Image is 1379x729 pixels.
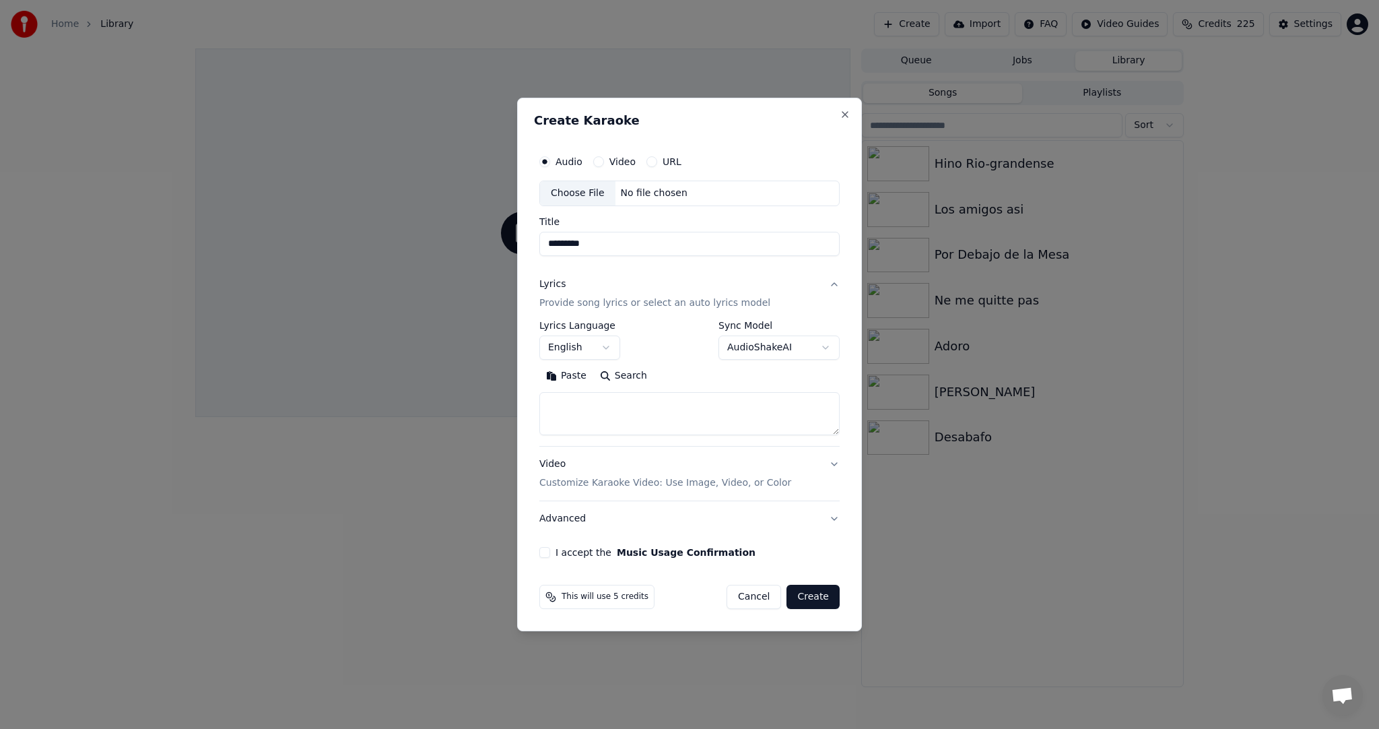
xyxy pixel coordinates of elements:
[609,157,636,166] label: Video
[663,157,681,166] label: URL
[539,278,566,291] div: Lyrics
[540,181,615,205] div: Choose File
[539,501,840,536] button: Advanced
[539,296,770,310] p: Provide song lyrics or select an auto lyrics model
[539,365,593,387] button: Paste
[617,548,755,557] button: I accept the
[593,365,654,387] button: Search
[539,447,840,501] button: VideoCustomize Karaoke Video: Use Image, Video, or Color
[615,187,693,200] div: No file chosen
[786,585,840,609] button: Create
[539,267,840,321] button: LyricsProvide song lyrics or select an auto lyrics model
[718,321,840,330] label: Sync Model
[539,321,620,330] label: Lyrics Language
[556,548,755,557] label: I accept the
[727,585,781,609] button: Cancel
[534,115,845,127] h2: Create Karaoke
[556,157,582,166] label: Audio
[539,476,791,490] p: Customize Karaoke Video: Use Image, Video, or Color
[539,457,791,490] div: Video
[539,321,840,446] div: LyricsProvide song lyrics or select an auto lyrics model
[539,217,840,226] label: Title
[562,592,648,602] span: This will use 5 credits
